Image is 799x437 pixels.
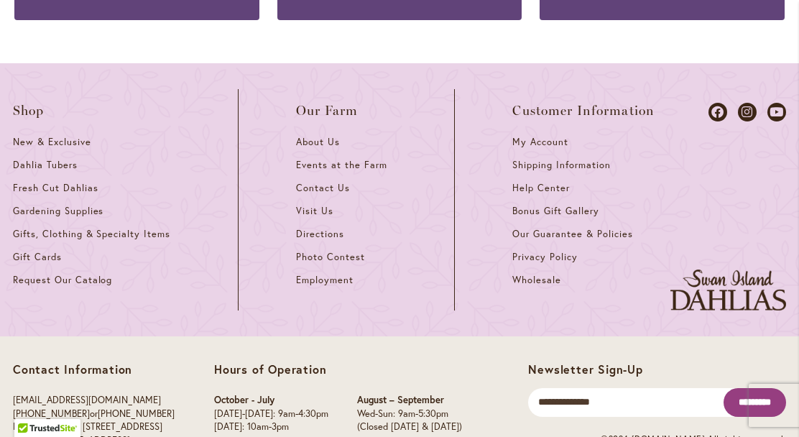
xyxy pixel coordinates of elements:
span: Shipping Information [512,159,610,171]
span: Photo Contest [296,251,365,263]
span: Privacy Policy [512,251,578,263]
a: Dahlias on Youtube [767,103,786,121]
span: Customer Information [512,103,655,118]
span: Employment [296,274,354,286]
span: Request Our Catalog [13,274,112,286]
span: Our Guarantee & Policies [512,228,632,240]
p: (Closed [DATE] & [DATE]) [357,420,462,434]
span: My Account [512,136,568,148]
p: [DATE]: 10am-3pm [214,420,328,434]
span: Events at the Farm [296,159,387,171]
a: Dahlias on Instagram [738,103,757,121]
span: Gifts, Clothing & Specialty Items [13,228,170,240]
p: Contact Information [13,362,175,377]
span: Dahlia Tubers [13,159,78,171]
span: Gardening Supplies [13,205,103,217]
span: New & Exclusive [13,136,91,148]
span: Our Farm [296,103,358,118]
span: Contact Us [296,182,350,194]
span: Wholesale [512,274,561,286]
span: Bonus Gift Gallery [512,205,599,217]
span: Shop [13,103,45,118]
span: Help Center [512,182,570,194]
span: Directions [296,228,344,240]
p: Hours of Operation [214,362,462,377]
span: Fresh Cut Dahlias [13,182,98,194]
a: Dahlias on Facebook [708,103,727,121]
span: About Us [296,136,340,148]
span: Visit Us [296,205,333,217]
span: Gift Cards [13,251,62,263]
span: Newsletter Sign-Up [528,362,642,377]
